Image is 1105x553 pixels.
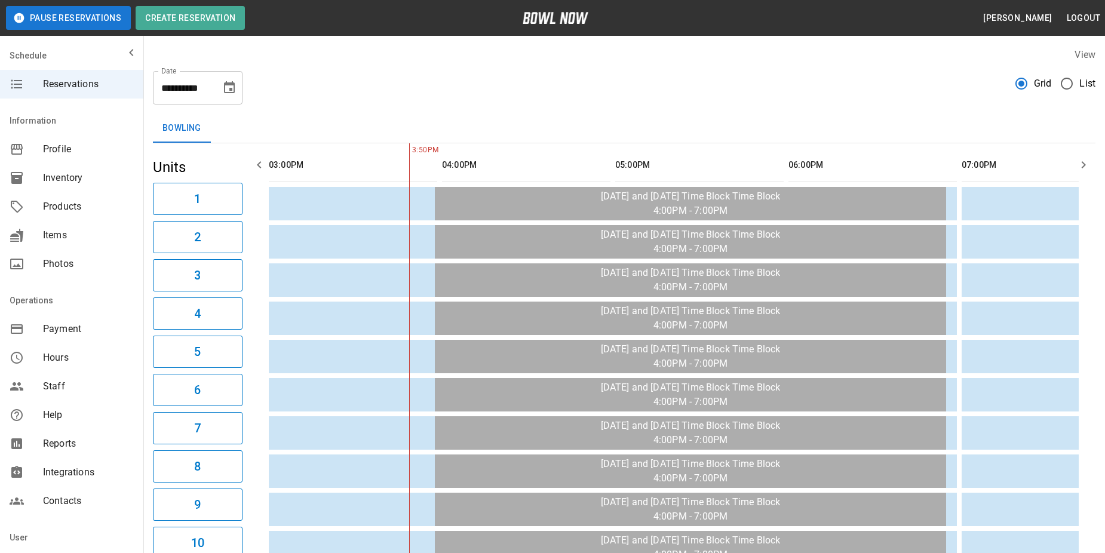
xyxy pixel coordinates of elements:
h6: 4 [194,304,201,323]
span: Reservations [43,77,134,91]
h5: Units [153,158,243,177]
button: 7 [153,412,243,444]
h6: 6 [194,380,201,400]
span: Profile [43,142,134,156]
button: 8 [153,450,243,483]
span: Photos [43,257,134,271]
h6: 2 [194,228,201,247]
span: Staff [43,379,134,394]
h6: 8 [194,457,201,476]
h6: 3 [194,266,201,285]
button: 6 [153,374,243,406]
span: Reports [43,437,134,451]
button: 2 [153,221,243,253]
button: [PERSON_NAME] [978,7,1057,29]
h6: 5 [194,342,201,361]
span: Contacts [43,494,134,508]
span: 3:50PM [409,145,412,156]
button: 5 [153,336,243,368]
span: Help [43,408,134,422]
h6: 7 [194,419,201,438]
img: logo [523,12,588,24]
h6: 10 [191,533,204,552]
span: Hours [43,351,134,365]
button: Create Reservation [136,6,245,30]
button: 1 [153,183,243,215]
h6: 1 [194,189,201,208]
span: Products [43,199,134,214]
span: Payment [43,322,134,336]
button: 9 [153,489,243,521]
span: Grid [1034,76,1052,91]
span: Integrations [43,465,134,480]
button: Logout [1062,7,1105,29]
span: List [1079,76,1095,91]
button: 3 [153,259,243,291]
button: 4 [153,297,243,330]
button: Bowling [153,114,211,143]
h6: 9 [194,495,201,514]
span: Inventory [43,171,134,185]
button: Choose date, selected date is Sep 16, 2025 [217,76,241,100]
div: inventory tabs [153,114,1095,143]
label: View [1075,49,1095,60]
button: Pause Reservations [6,6,131,30]
span: Items [43,228,134,242]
